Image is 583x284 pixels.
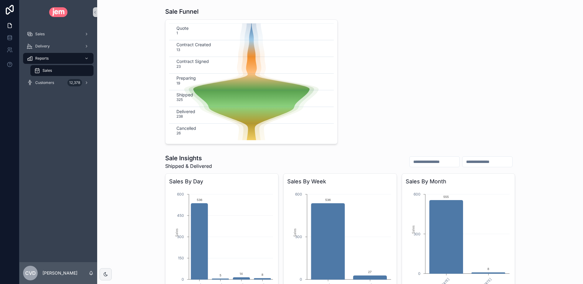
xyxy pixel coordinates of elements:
span: Shipped & Delivered [165,162,212,170]
h1: Sale Funnel [165,7,199,16]
span: Delivery [35,44,50,49]
text: 555 [443,195,449,199]
text: 26 [176,131,181,135]
a: Sales [30,65,94,76]
div: 12,378 [67,79,82,86]
text: 8 [487,267,489,271]
text: 27 [368,270,372,274]
tspan: 600 [295,192,302,196]
text: 19 [176,81,180,85]
a: Delivery [23,41,94,52]
div: scrollable content [19,24,97,96]
h1: Sale Insights [165,154,212,162]
text: 14 [240,272,243,275]
text: 5 [220,273,221,277]
span: Customers [35,80,54,85]
text: Quote [176,26,189,31]
span: Reports [35,56,49,61]
text: Preparing [176,75,196,81]
text: Shipped [176,92,193,97]
tspan: 300 [413,232,420,236]
text: 536 [197,198,202,202]
text: 325 [176,97,183,102]
text: 13 [176,47,180,52]
span: Cvd [25,269,36,277]
tspan: Sales [293,228,297,237]
text: Contract Signed [176,59,209,64]
text: 23 [176,64,181,69]
tspan: Sales [411,225,415,234]
h3: Sales By Day [169,177,274,186]
tspan: 300 [177,234,184,239]
tspan: 300 [295,234,302,239]
text: Delivered [176,109,195,114]
span: Sales [35,32,45,36]
tspan: 150 [178,256,184,260]
tspan: 450 [177,213,184,218]
a: Customers12,378 [23,77,94,88]
tspan: 0 [300,277,302,282]
p: [PERSON_NAME] [43,270,77,276]
text: 8 [261,273,263,276]
tspan: Sales [175,228,179,237]
text: 238 [176,114,183,119]
a: Sales [23,29,94,40]
tspan: 0 [182,277,184,282]
tspan: 600 [177,192,184,196]
span: Sales [43,68,52,73]
tspan: 0 [418,271,420,276]
text: 1 [176,31,178,35]
text: Cancelled [176,126,196,131]
tspan: 600 [413,192,420,196]
text: Contract Created [176,42,211,47]
img: App logo [49,7,68,17]
text: 536 [325,198,331,202]
h3: Sales By Month [406,177,511,186]
h3: Sales By Week [287,177,393,186]
a: Reports [23,53,94,64]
